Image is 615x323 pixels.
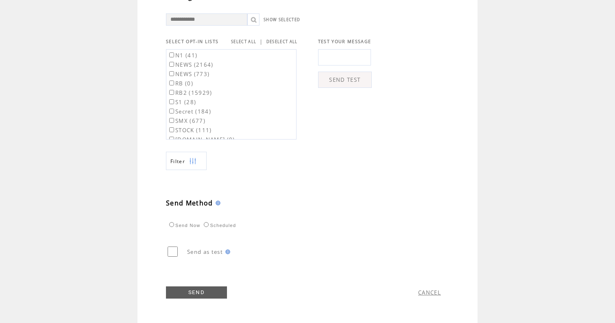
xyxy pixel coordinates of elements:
[166,199,213,207] span: Send Method
[213,201,220,205] img: help.gif
[166,286,227,299] a: SEND
[169,71,174,76] input: NEWS (773)
[318,72,372,88] a: SEND TEST
[168,89,212,96] label: RB2 (15929)
[169,99,174,104] input: S1 (28)
[204,222,209,227] input: Scheduled
[168,70,209,78] label: NEWS (773)
[169,90,174,95] input: RB2 (15929)
[168,98,196,106] label: S1 (28)
[168,127,212,134] label: STOCK (111)
[169,222,174,227] input: Send Now
[202,223,236,228] label: Scheduled
[189,152,196,170] img: filters.png
[169,109,174,113] input: Secret (184)
[169,81,174,85] input: RB (0)
[168,52,197,59] label: N1 (41)
[170,158,185,165] span: Show filters
[169,52,174,57] input: N1 (41)
[168,61,214,68] label: NEWS (2164)
[318,39,371,44] span: TEST YOUR MESSAGE
[169,118,174,123] input: SMX (677)
[418,289,441,296] a: CANCEL
[264,17,300,22] a: SHOW SELECTED
[260,38,263,45] span: |
[168,117,205,124] label: SMX (677)
[169,137,174,142] input: [DOMAIN_NAME] (0)
[223,249,230,254] img: help.gif
[187,248,223,255] span: Send as test
[168,136,235,143] label: [DOMAIN_NAME] (0)
[167,223,200,228] label: Send Now
[166,39,218,44] span: SELECT OPT-IN LISTS
[266,39,298,44] a: DESELECT ALL
[169,62,174,67] input: NEWS (2164)
[168,80,193,87] label: RB (0)
[231,39,256,44] a: SELECT ALL
[166,152,207,170] a: Filter
[168,108,211,115] label: Secret (184)
[169,127,174,132] input: STOCK (111)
